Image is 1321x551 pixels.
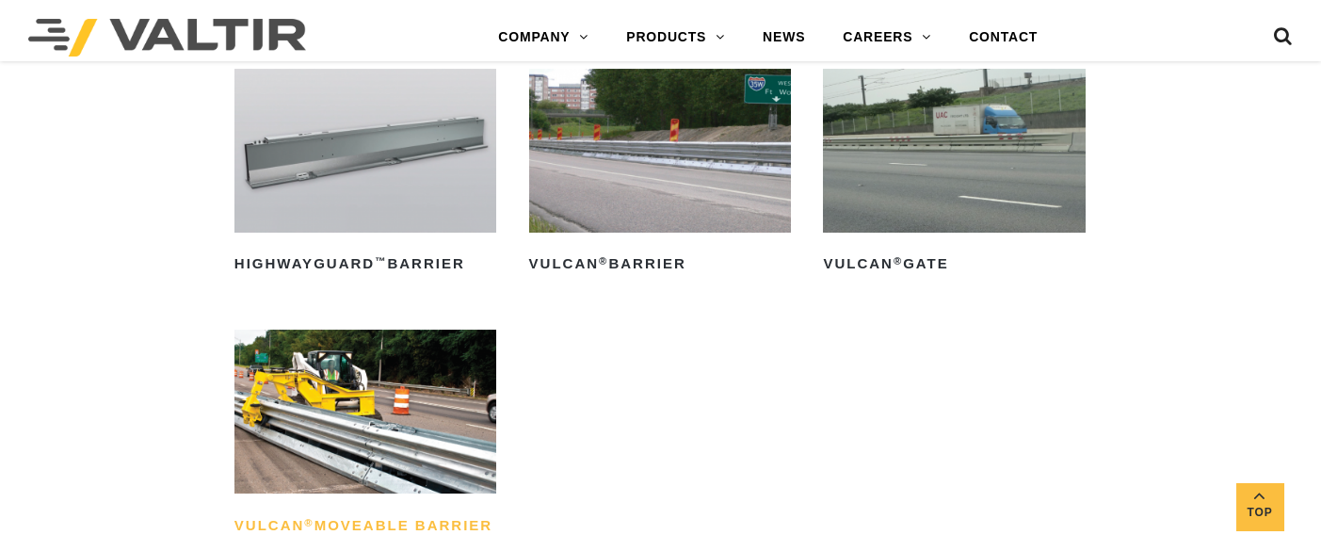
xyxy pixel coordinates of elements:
[234,250,496,280] h2: HighwayGuard Barrier
[234,510,496,541] h2: Vulcan Moveable Barrier
[375,255,387,267] sup: ™
[479,19,607,57] a: COMPANY
[824,19,950,57] a: CAREERS
[234,330,496,540] a: Vulcan®Moveable Barrier
[823,69,1085,279] a: Vulcan®Gate
[599,255,608,267] sup: ®
[28,19,306,57] img: Valtir
[529,69,791,279] a: Vulcan®Barrier
[1236,502,1283,524] span: Top
[744,19,824,57] a: NEWS
[234,69,496,279] a: HighwayGuard™Barrier
[950,19,1056,57] a: CONTACT
[823,250,1085,280] h2: Vulcan Gate
[894,255,903,267] sup: ®
[607,19,744,57] a: PRODUCTS
[304,517,314,528] sup: ®
[1236,483,1283,530] a: Top
[529,250,791,280] h2: Vulcan Barrier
